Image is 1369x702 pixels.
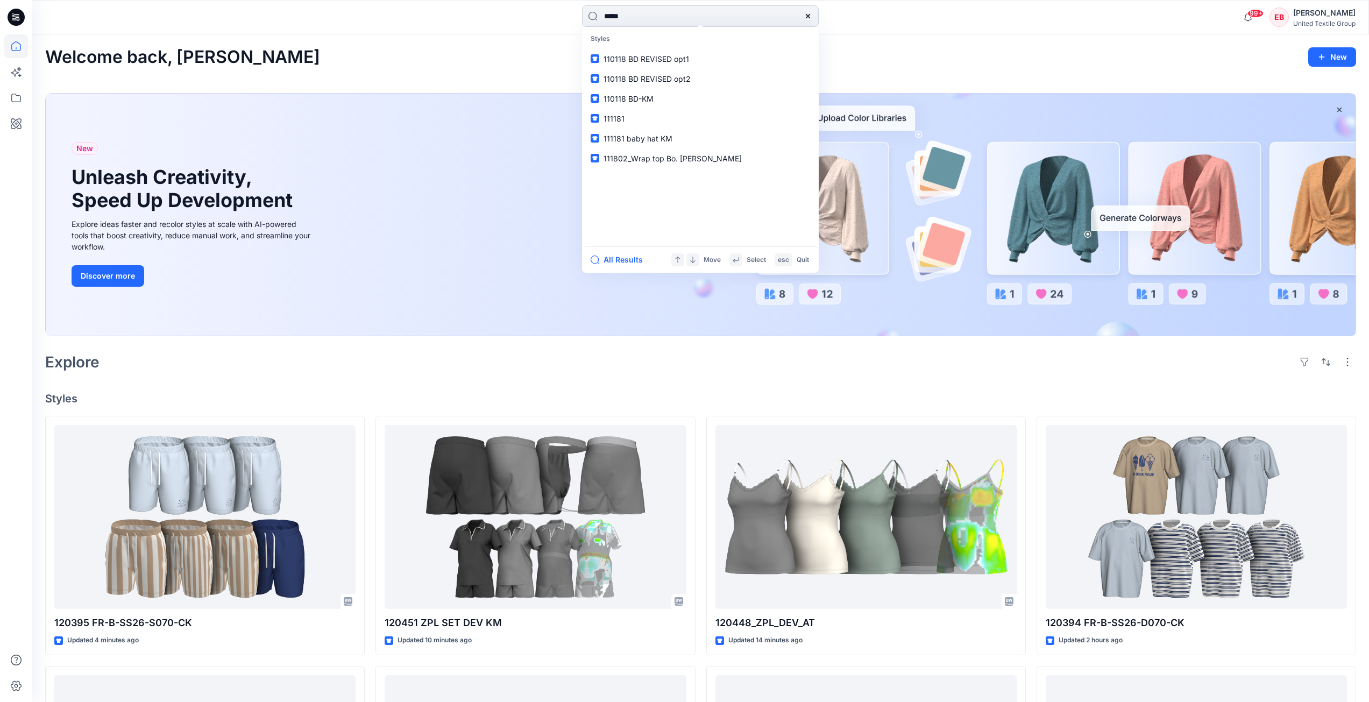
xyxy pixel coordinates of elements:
button: New [1308,47,1356,67]
p: 120451 ZPL SET DEV KM [385,615,686,630]
p: Quit [797,254,809,266]
p: Updated 10 minutes ago [398,635,472,646]
h4: Styles [45,392,1356,405]
div: EB [1269,8,1289,27]
p: Move [704,254,721,266]
p: 120394 FR-B-SS26-D070-CK [1046,615,1347,630]
a: 110118 BD REVISED opt2 [584,69,817,89]
h2: Explore [45,353,100,371]
p: Updated 2 hours ago [1059,635,1123,646]
a: 120448_ZPL_DEV_AT [715,425,1017,609]
button: Discover more [72,265,144,287]
span: 110118 BD-KM [604,94,654,103]
a: 110118 BD-KM [584,89,817,109]
span: 111181 [604,114,625,123]
p: Updated 14 minutes ago [728,635,803,646]
div: United Textile Group [1293,19,1356,27]
span: New [76,142,93,155]
a: 110118 BD REVISED opt1 [584,49,817,69]
div: Explore ideas faster and recolor styles at scale with AI-powered tools that boost creativity, red... [72,218,314,252]
p: esc [778,254,789,266]
span: 111181 baby hat KM [604,134,672,143]
span: 110118 BD REVISED opt2 [604,74,691,83]
p: Select [747,254,766,266]
p: 120448_ZPL_DEV_AT [715,615,1017,630]
a: 111802_Wrap top Bo. [PERSON_NAME] [584,148,817,168]
span: 110118 BD REVISED opt1 [604,54,689,63]
p: Styles [584,29,817,49]
h1: Unleash Creativity, Speed Up Development [72,166,297,212]
span: 111802_Wrap top Bo. [PERSON_NAME] [604,154,742,163]
a: 120394 FR-B-SS26-D070-CK [1046,425,1347,609]
p: 120395 FR-B-SS26-S070-CK [54,615,356,630]
div: [PERSON_NAME] [1293,6,1356,19]
span: 99+ [1247,9,1264,18]
a: 120395 FR-B-SS26-S070-CK [54,425,356,609]
h2: Welcome back, [PERSON_NAME] [45,47,320,67]
a: 111181 [584,109,817,129]
p: Updated 4 minutes ago [67,635,139,646]
a: Discover more [72,265,314,287]
a: 120451 ZPL SET DEV KM [385,425,686,609]
button: All Results [591,253,650,266]
a: 111181 baby hat KM [584,129,817,148]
